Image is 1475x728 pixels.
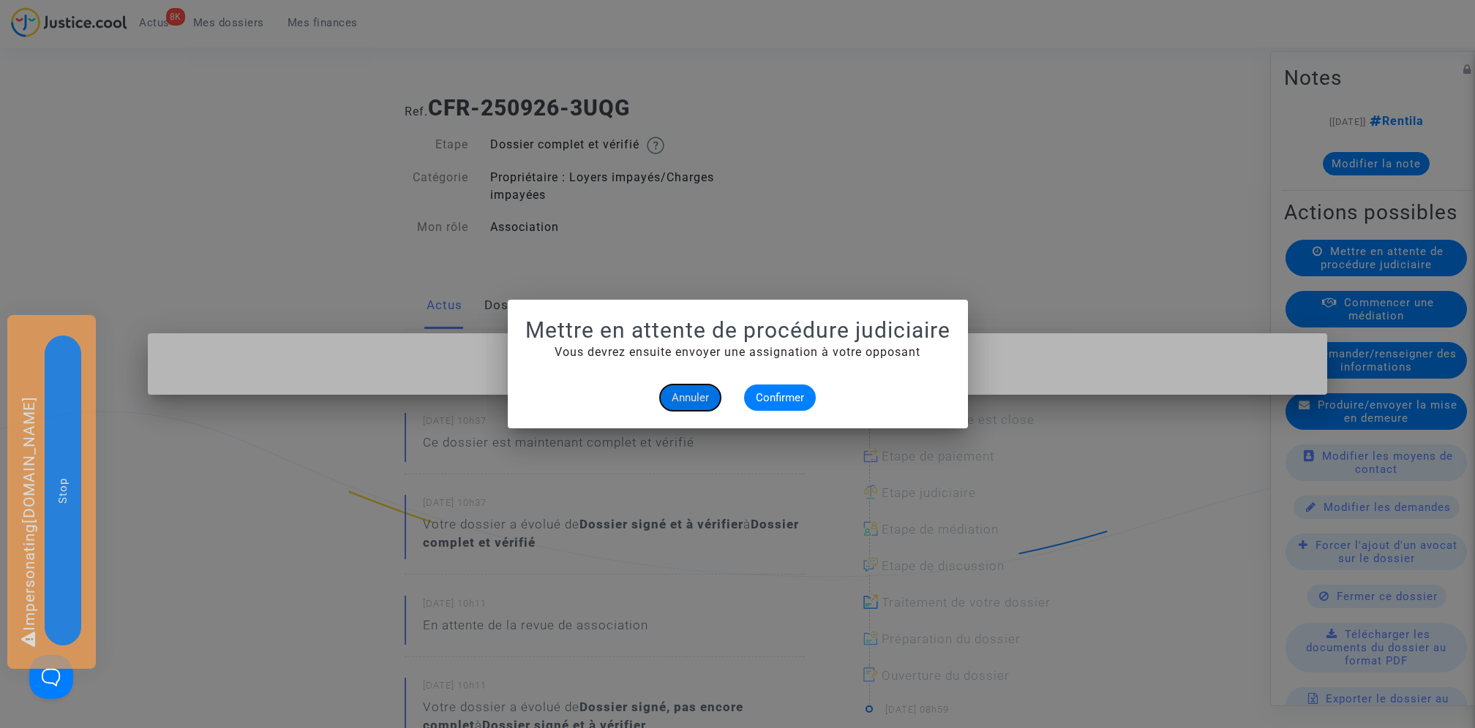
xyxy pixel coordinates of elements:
h1: Mettre en attente de procédure judiciaire [525,317,950,344]
span: Stop [56,477,70,503]
span: Confirmer [756,391,804,404]
button: Annuler [660,384,721,411]
span: Vous devrez ensuite envoyer une assignation à votre opposant [555,345,920,359]
div: Impersonating [7,315,96,669]
iframe: Help Scout Beacon - Open [29,655,73,699]
button: Confirmer [744,384,816,411]
span: Annuler [672,391,709,404]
